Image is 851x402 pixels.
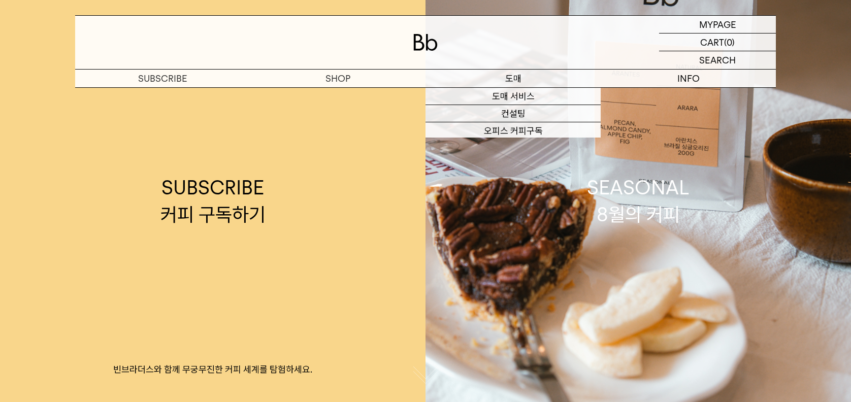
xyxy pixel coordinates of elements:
a: SUBSCRIBE [75,70,250,87]
a: 컨설팅 [425,105,601,122]
div: SEASONAL 8월의 커피 [587,174,690,228]
a: SHOP [250,70,425,87]
a: 오피스 커피구독 [425,122,601,140]
p: MYPAGE [699,16,736,33]
p: CART [700,33,724,51]
img: 로고 [413,34,438,51]
a: 도매 서비스 [425,88,601,105]
p: SEARCH [699,51,736,69]
p: (0) [724,33,735,51]
a: MYPAGE [659,16,776,33]
a: CART (0) [659,33,776,51]
div: SUBSCRIBE 커피 구독하기 [160,174,266,228]
p: 도매 [425,70,601,87]
p: INFO [601,70,776,87]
